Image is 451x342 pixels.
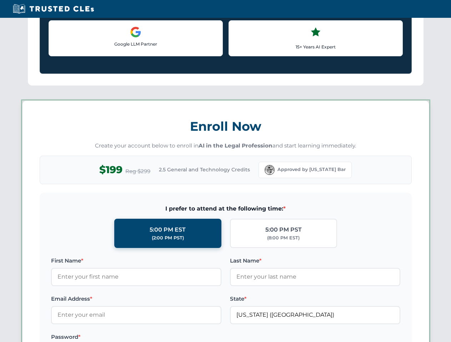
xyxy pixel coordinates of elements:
span: Approved by [US_STATE] Bar [277,166,346,173]
div: (8:00 PM EST) [267,234,300,242]
p: 15+ Years AI Expert [235,43,397,50]
img: Google [130,26,141,38]
img: Trusted CLEs [11,4,96,14]
div: 5:00 PM EST [150,225,186,234]
label: State [230,295,400,303]
label: First Name [51,256,221,265]
input: Enter your last name [230,268,400,286]
p: Google LLM Partner [55,41,217,47]
span: I prefer to attend at the following time: [51,204,400,213]
span: 2.5 General and Technology Credits [159,166,250,173]
span: $199 [99,162,122,178]
strong: AI in the Legal Profession [199,142,272,149]
input: Enter your first name [51,268,221,286]
div: (2:00 PM PST) [152,234,184,242]
h3: Enroll Now [40,115,412,138]
label: Password [51,333,221,341]
p: Create your account below to enroll in and start learning immediately. [40,142,412,150]
img: Florida Bar [265,165,275,175]
div: 5:00 PM PST [265,225,302,234]
label: Last Name [230,256,400,265]
label: Email Address [51,295,221,303]
span: Reg $299 [125,167,150,176]
input: Enter your email [51,306,221,324]
input: Florida (FL) [230,306,400,324]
